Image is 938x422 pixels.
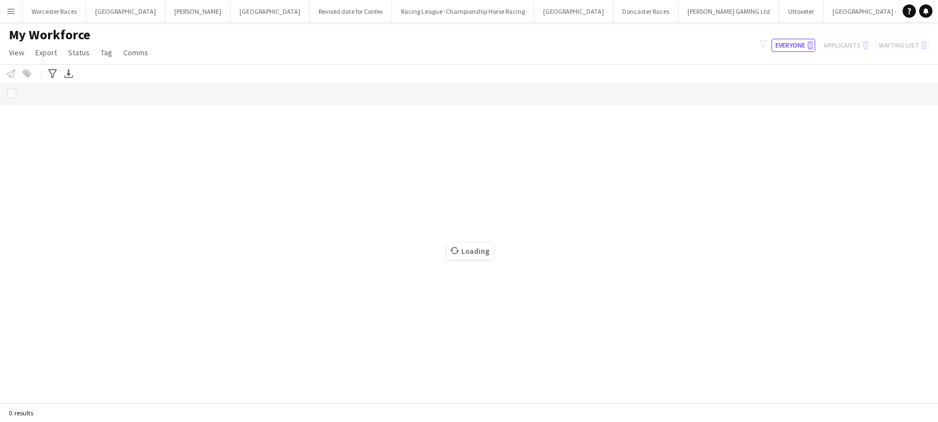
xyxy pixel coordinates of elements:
app-action-btn: Advanced filters [46,67,59,80]
app-action-btn: Export XLSX [62,67,75,80]
button: Racing League -Championship Horse Racing [392,1,534,22]
a: Status [64,45,94,60]
span: Loading [447,243,493,259]
button: [GEOGRAPHIC_DATA] [231,1,310,22]
a: Tag [96,45,117,60]
span: Export [35,48,57,58]
span: Status [68,48,90,58]
button: [GEOGRAPHIC_DATA] [534,1,613,22]
button: [GEOGRAPHIC_DATA] [86,1,165,22]
a: Comms [119,45,153,60]
button: Revised date for Confex [310,1,392,22]
button: Worcester Races [23,1,86,22]
a: View [4,45,29,60]
button: Everyone0 [772,39,815,52]
a: Export [31,45,61,60]
span: 0 [807,41,813,50]
span: Tag [101,48,112,58]
span: My Workforce [9,27,90,43]
span: View [9,48,24,58]
button: [PERSON_NAME] [165,1,231,22]
button: Doncaster Races [613,1,679,22]
span: Comms [123,48,148,58]
button: Uttoxeter [779,1,824,22]
button: [PERSON_NAME] GAMING Ltd [679,1,779,22]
